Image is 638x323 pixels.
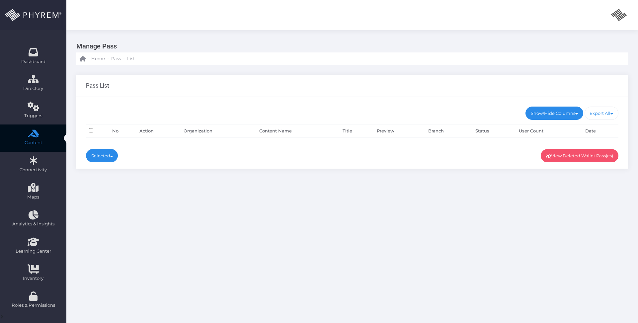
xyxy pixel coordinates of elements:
span: Content [4,139,62,146]
span: Inventory [4,275,62,282]
span: Maps [27,194,39,201]
a: View Deleted Wallet Pass(es) [541,149,619,162]
th: Preview [374,124,425,138]
h3: Manage Pass [76,40,623,52]
th: User Count [516,124,582,138]
span: Directory [4,85,62,92]
span: Roles & Permissions [4,302,62,309]
span: Connectivity [4,167,62,173]
th: Title [339,124,374,138]
th: Branch [425,124,472,138]
span: Triggers [4,113,62,119]
a: Selected [86,149,118,162]
th: Content Name [256,124,339,138]
a: List [127,52,135,65]
span: Pass [111,55,121,62]
th: Action [136,124,180,138]
a: Show/Hide Columns [525,107,583,120]
a: Home [80,52,105,65]
th: No [109,124,136,138]
th: Status [472,124,516,138]
span: Learning Center [4,248,62,255]
span: Analytics & Insights [4,221,62,227]
span: Home [91,55,105,62]
li: - [106,55,110,62]
span: List [127,55,135,62]
h3: Pass List [86,82,109,89]
th: Organization [181,124,256,138]
a: Pass [111,52,121,65]
li: - [122,55,126,62]
th: Date [582,124,618,138]
span: Dashboard [21,58,45,65]
a: Export All [585,107,619,120]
